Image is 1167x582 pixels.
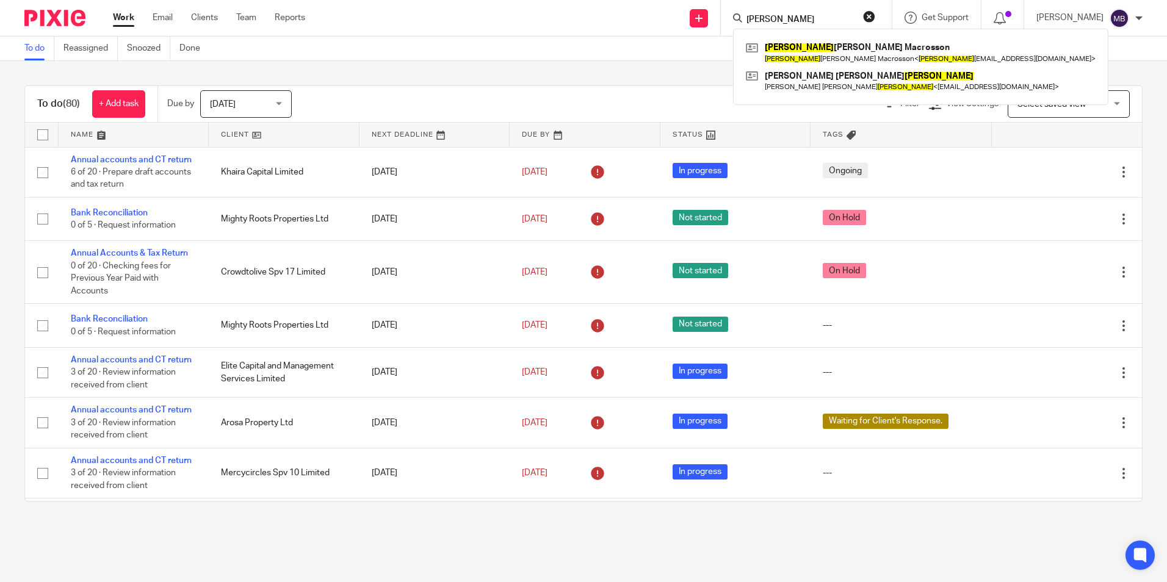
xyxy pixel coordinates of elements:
a: Bank Reconciliation [71,315,148,323]
td: [DATE] [359,448,510,498]
td: Mighty Roots Properties Ltd [209,304,359,347]
a: Bank Reconciliation [71,209,148,217]
a: Annual accounts and CT return [71,356,192,364]
p: Due by [167,98,194,110]
img: svg%3E [1110,9,1129,28]
span: 0 of 20 · Checking fees for Previous Year Paid with Accounts [71,262,171,295]
span: [DATE] [522,368,547,376]
td: Mighty Roots Properties Ltd [209,197,359,240]
span: In progress [673,414,728,429]
h1: To do [37,98,80,110]
td: [DATE] [359,147,510,197]
a: Snoozed [127,37,170,60]
a: Annual Accounts & Tax Return [71,249,188,257]
span: [DATE] [522,469,547,477]
a: Reassigned [63,37,118,60]
span: In progress [673,163,728,178]
td: [DATE] [359,398,510,448]
td: Mercycircles Spv 10 Limited [209,448,359,498]
span: 0 of 5 · Request information [71,221,176,229]
span: Tags [823,131,844,138]
span: 3 of 20 · Review information received from client [71,368,176,389]
span: In progress [673,464,728,480]
button: Clear [863,10,875,23]
a: Work [113,12,134,24]
a: Clients [191,12,218,24]
span: Not started [673,317,728,332]
span: 6 of 20 · Prepare draft accounts and tax return [71,168,191,189]
a: + Add task [92,90,145,118]
td: [DATE] [359,304,510,347]
a: Reports [275,12,305,24]
span: Waiting for Client's Response. [823,414,948,429]
span: Not started [673,263,728,278]
span: [DATE] [522,419,547,427]
a: Done [179,37,209,60]
img: Pixie [24,10,85,26]
a: Email [153,12,173,24]
a: Annual accounts and CT return [71,156,192,164]
td: Arosa Property Ltd [209,398,359,448]
span: 3 of 20 · Review information received from client [71,419,176,440]
span: 3 of 20 · Review information received from client [71,469,176,490]
div: --- [823,366,979,378]
span: 0 of 5 · Request information [71,328,176,336]
span: On Hold [823,210,866,225]
a: Team [236,12,256,24]
input: Search [745,15,855,26]
span: [DATE] [522,321,547,329]
span: Get Support [922,13,969,22]
td: [DATE] [359,241,510,304]
div: --- [823,467,979,479]
td: Elite Capital and Management Services Limited [209,347,359,397]
td: [PERSON_NAME] Property Limited [209,498,359,548]
a: Annual accounts and CT return [71,406,192,414]
span: Select saved view [1017,100,1086,109]
a: Annual accounts and CT return [71,456,192,465]
span: Ongoing [823,163,868,178]
span: (80) [63,99,80,109]
span: In progress [673,364,728,379]
span: On Hold [823,263,866,278]
td: [DATE] [359,498,510,548]
div: --- [823,319,979,331]
td: [DATE] [359,197,510,240]
span: [DATE] [522,168,547,176]
a: To do [24,37,54,60]
td: Khaira Capital Limited [209,147,359,197]
p: [PERSON_NAME] [1036,12,1104,24]
span: [DATE] [522,268,547,276]
span: Not started [673,210,728,225]
td: [DATE] [359,347,510,397]
td: Crowdtolive Spv 17 Limited [209,241,359,304]
span: [DATE] [210,100,236,109]
span: [DATE] [522,215,547,223]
